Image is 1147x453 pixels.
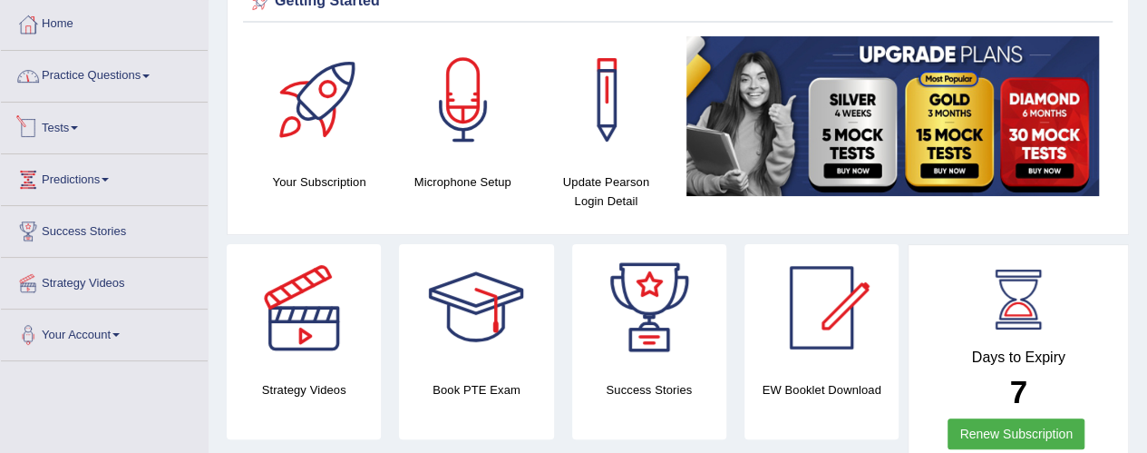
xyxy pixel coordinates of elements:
img: small5.jpg [686,36,1099,196]
a: Tests [1,103,208,148]
a: Practice Questions [1,51,208,96]
a: Predictions [1,154,208,200]
h4: Success Stories [572,380,726,399]
h4: Days to Expiry [928,350,1108,366]
a: Renew Subscription [948,419,1084,449]
a: Your Account [1,310,208,355]
h4: EW Booklet Download [744,380,899,399]
h4: Your Subscription [257,172,382,192]
b: 7 [1009,374,1026,409]
h4: Microphone Setup [400,172,525,192]
h4: Update Pearson Login Detail [543,172,668,211]
h4: Book PTE Exam [399,380,553,399]
h4: Strategy Videos [227,380,381,399]
a: Strategy Videos [1,258,208,303]
a: Success Stories [1,206,208,251]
